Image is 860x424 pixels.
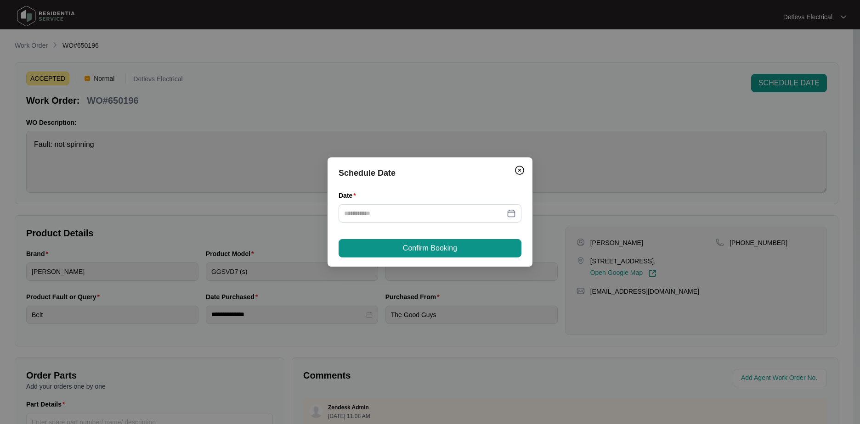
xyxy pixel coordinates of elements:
button: Close [512,163,527,178]
span: Confirm Booking [403,243,457,254]
img: closeCircle [514,165,525,176]
label: Date [339,191,360,200]
div: Schedule Date [339,167,521,179]
button: Confirm Booking [339,239,521,257]
input: Date [344,208,505,218]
